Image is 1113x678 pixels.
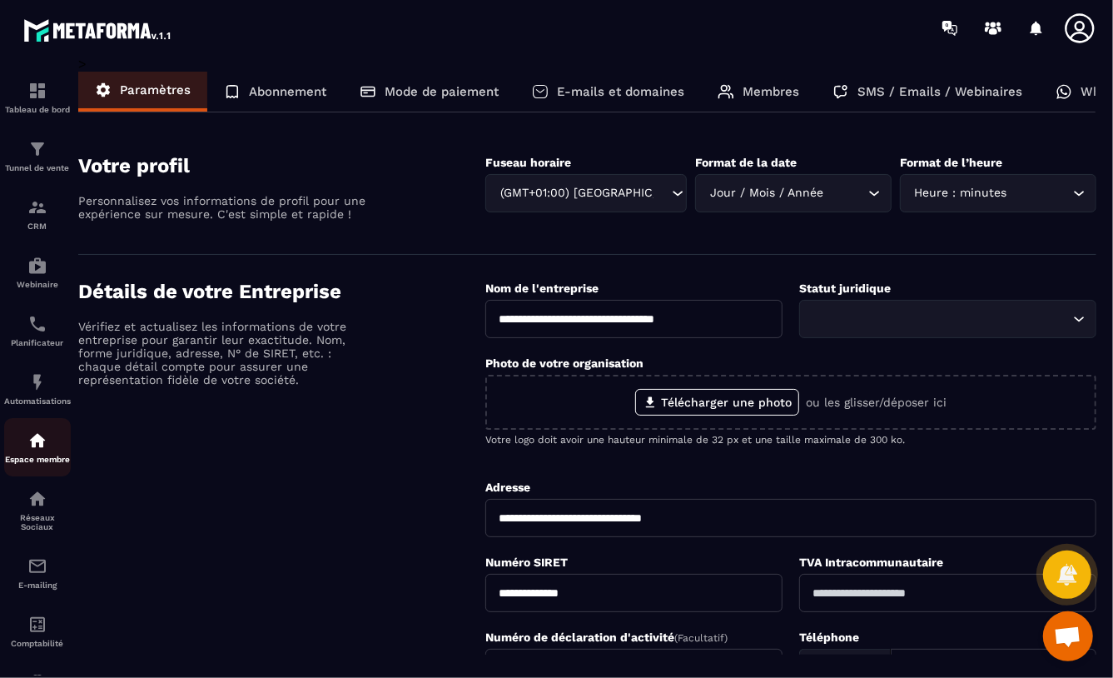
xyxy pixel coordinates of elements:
img: logo [23,15,173,45]
span: Heure : minutes [911,184,1011,202]
p: Paramètres [120,82,191,97]
img: automations [27,372,47,392]
p: Membres [743,84,799,99]
a: automationsautomationsAutomatisations [4,360,71,418]
p: Espace membre [4,455,71,464]
p: E-mailing [4,581,71,590]
label: Format de l’heure [900,156,1002,169]
img: formation [27,139,47,159]
p: ou les glisser/déposer ici [806,396,947,409]
label: Statut juridique [799,282,891,295]
a: accountantaccountantComptabilité [4,602,71,661]
div: Search for option [900,174,1096,212]
a: emailemailE-mailing [4,544,71,602]
div: Search for option [695,174,892,212]
label: Télécharger une photo [635,389,799,416]
p: E-mails et domaines [557,84,684,99]
div: Search for option [799,300,1096,338]
a: formationformationTableau de bord [4,68,71,127]
label: Adresse [485,481,530,494]
h4: Détails de votre Entreprise [78,280,485,303]
p: Personnalisez vos informations de profil pour une expérience sur mesure. C'est simple et rapide ! [78,194,370,221]
label: Fuseau horaire [485,156,571,169]
img: scheduler [27,314,47,334]
p: Tableau de bord [4,105,71,114]
input: Search for option [1011,184,1069,202]
label: Nom de l'entreprise [485,282,599,295]
p: Abonnement [249,84,326,99]
p: Webinaire [4,280,71,289]
p: Vérifiez et actualisez les informations de votre entreprise pour garantir leur exactitude. Nom, f... [78,320,370,386]
label: Numéro SIRET [485,556,568,569]
a: formationformationTunnel de vente [4,127,71,185]
input: Search for option [827,184,864,202]
p: Tunnel de vente [4,163,71,172]
a: Ouvrir le chat [1043,611,1093,661]
a: automationsautomationsWebinaire [4,243,71,302]
label: Format de la date [695,156,797,169]
p: Mode de paiement [385,84,499,99]
input: Search for option [810,310,1069,328]
h4: Votre profil [78,154,485,177]
img: formation [27,81,47,101]
span: (Facultatif) [674,632,728,644]
p: SMS / Emails / Webinaires [857,84,1022,99]
a: formationformationCRM [4,185,71,243]
p: Automatisations [4,396,71,406]
img: formation [27,197,47,217]
img: social-network [27,489,47,509]
input: Search for option [655,184,668,202]
img: automations [27,431,47,451]
span: Jour / Mois / Année [706,184,827,202]
a: schedulerschedulerPlanificateur [4,302,71,360]
img: email [27,556,47,576]
p: CRM [4,222,71,231]
div: Search for option [485,174,687,212]
p: Planificateur [4,338,71,347]
a: social-networksocial-networkRéseaux Sociaux [4,476,71,544]
label: Numéro de déclaration d'activité [485,631,728,644]
label: Photo de votre organisation [485,356,643,370]
p: Réseaux Sociaux [4,513,71,531]
img: accountant [27,615,47,635]
p: Comptabilité [4,639,71,648]
label: Téléphone [799,631,859,644]
span: (GMT+01:00) [GEOGRAPHIC_DATA] [496,184,655,202]
label: TVA Intracommunautaire [799,556,943,569]
p: Votre logo doit avoir une hauteur minimale de 32 px et une taille maximale de 300 ko. [485,434,1096,446]
img: automations [27,256,47,276]
a: automationsautomationsEspace membre [4,418,71,476]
